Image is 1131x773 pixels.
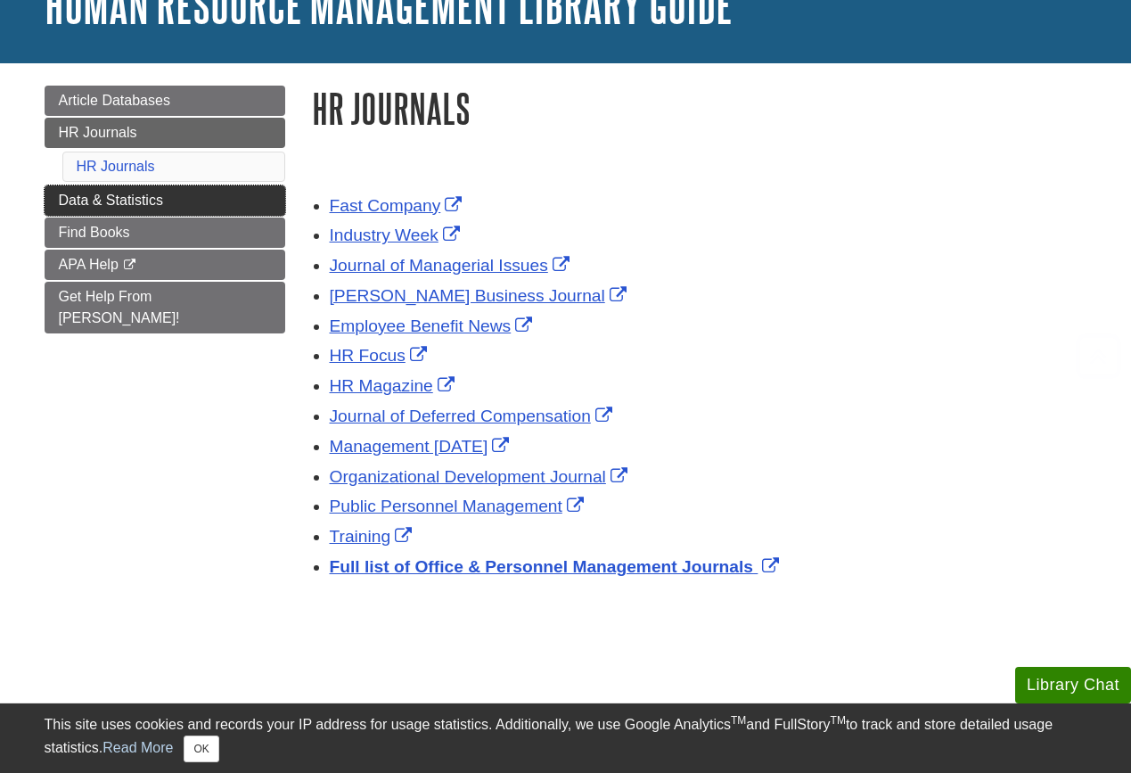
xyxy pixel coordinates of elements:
span: APA Help [59,257,119,272]
i: This link opens in a new window [122,259,137,271]
a: Link opens in new window [330,346,431,365]
sup: TM [731,714,746,727]
a: Article Databases [45,86,285,116]
a: Link opens in new window [330,407,617,425]
span: Data & Statistics [59,193,163,208]
a: Link opens in new window [330,226,464,244]
span: Article Databases [59,93,170,108]
b: Full list of Office & Personnel Management Journals [330,557,754,576]
a: Link opens in new window [330,497,588,515]
a: Link opens in new window [330,557,784,576]
a: Link opens in new window [330,376,459,395]
a: HR Journals [45,118,285,148]
span: Find Books [59,225,130,240]
a: HR Journals [77,159,155,174]
div: Guide Page Menu [45,86,285,333]
h1: HR Journals [312,86,1087,131]
div: This site uses cookies and records your IP address for usage statistics. Additionally, we use Goo... [45,714,1087,762]
a: Link opens in new window [330,286,631,305]
span: Get Help From [PERSON_NAME]! [59,289,180,325]
a: Get Help From [PERSON_NAME]! [45,282,285,333]
a: Link opens in new window [330,196,467,215]
a: Link opens in new window [330,256,574,275]
span: HR Journals [59,125,137,140]
a: Back to Top [1070,344,1127,368]
sup: TM [831,714,846,727]
a: Link opens in new window [330,317,537,335]
a: Read More [102,740,173,755]
a: Link opens in new window [330,467,632,486]
a: Find Books [45,218,285,248]
a: APA Help [45,250,285,280]
button: Library Chat [1015,667,1131,703]
a: Link opens in new window [330,527,417,546]
button: Close [184,736,218,762]
a: Data & Statistics [45,185,285,216]
a: Link opens in new window [330,437,514,456]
